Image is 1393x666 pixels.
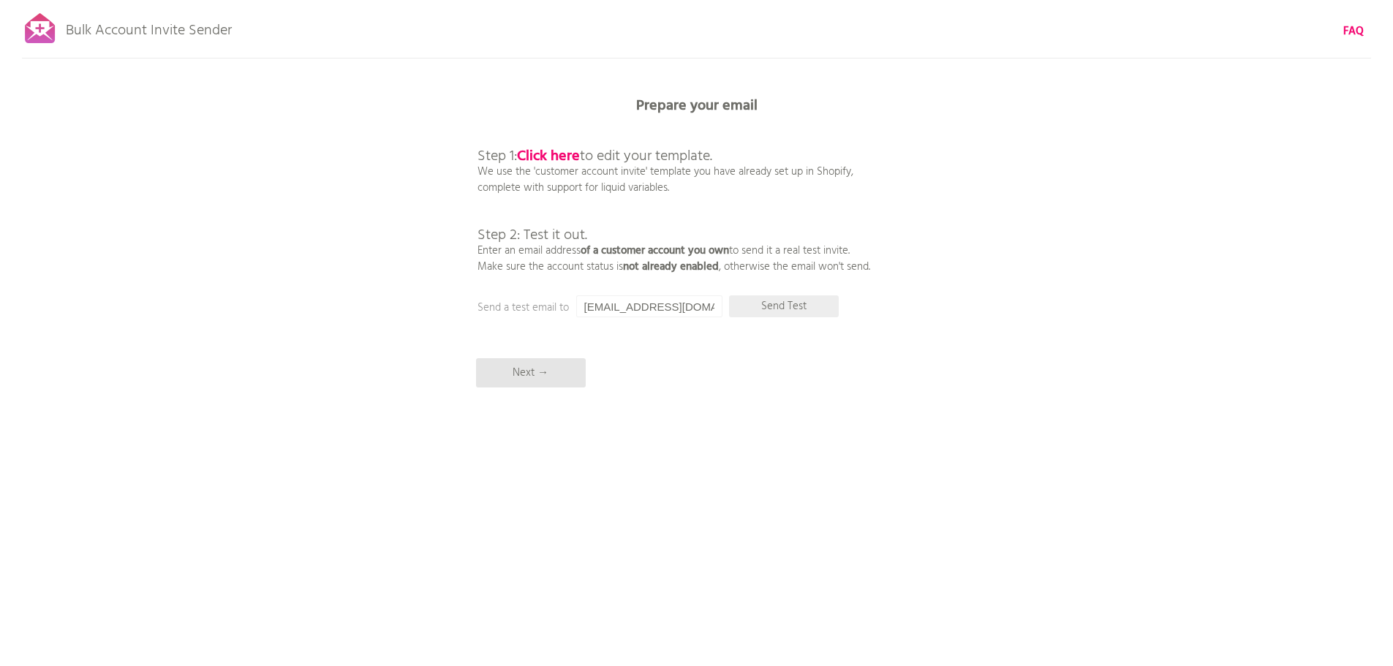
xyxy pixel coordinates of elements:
b: of a customer account you own [581,242,729,260]
b: Prepare your email [636,94,758,118]
p: Send Test [729,295,839,317]
span: Step 2: Test it out. [477,224,587,247]
b: not already enabled [623,258,719,276]
p: Bulk Account Invite Sender [66,9,232,45]
b: FAQ [1343,23,1364,40]
p: Send a test email to [477,300,770,316]
span: Step 1: to edit your template. [477,145,712,168]
a: Click here [517,145,580,168]
p: Next → [476,358,586,387]
a: FAQ [1343,23,1364,39]
p: We use the 'customer account invite' template you have already set up in Shopify, complete with s... [477,117,870,275]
